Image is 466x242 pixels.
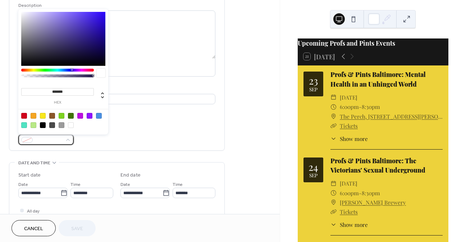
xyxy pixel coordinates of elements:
a: Profs & Pints Baltimore: The Victorians' Sexual Underground [330,156,425,174]
a: The Perch, [STREET_ADDRESS][PERSON_NAME] [340,112,443,121]
span: Cancel [24,225,43,233]
div: Sep [309,173,317,178]
div: Sep [309,87,317,92]
div: #50E3C2 [21,122,27,128]
div: #D0021B [21,113,27,119]
div: ​ [330,93,337,102]
div: Description [18,2,214,9]
div: ​ [330,207,337,216]
span: Date [120,181,130,188]
div: Start date [18,172,41,179]
div: ​ [330,188,337,198]
div: #4A4A4A [49,122,55,128]
div: #417505 [68,113,74,119]
div: ​ [330,198,337,207]
span: 6:00pm [340,102,359,111]
button: ​Show more [330,134,368,143]
div: ​ [330,112,337,121]
div: #BD10E0 [77,113,83,119]
span: Show more [340,134,368,143]
div: End date [120,172,141,179]
span: [DATE] [340,179,357,188]
div: ​ [330,134,337,143]
span: [DATE] [340,93,357,102]
span: Date [18,181,28,188]
label: hex [21,101,94,105]
span: 8:30pm [362,102,380,111]
div: ​ [330,220,337,229]
div: ​ [330,121,337,131]
div: #000000 [40,122,46,128]
span: 6:00pm [340,188,359,198]
span: Show more [340,220,368,229]
div: Upcoming Profs and Pints Events [298,38,448,48]
div: #9013FE [87,113,92,119]
span: - [359,188,362,198]
div: #FFFFFF [68,122,74,128]
div: ​ [330,102,337,111]
a: Profs & Pints Baltimore: Mental Health in an Unhinged World [330,70,426,88]
a: Tickets [340,122,358,129]
button: Cancel [12,220,56,236]
div: #F8E71C [40,113,46,119]
a: [PERSON_NAME] Brewery [340,198,406,207]
div: #8B572A [49,113,55,119]
span: - [359,102,362,111]
button: ​Show more [330,220,368,229]
div: 23 [309,76,318,86]
div: Location [18,85,214,93]
div: #7ED321 [59,113,64,119]
a: Tickets [340,208,358,215]
div: #9B9B9B [59,122,64,128]
span: 8:30pm [362,188,380,198]
span: Date and time [18,159,50,167]
span: Time [70,181,81,188]
span: Time [173,181,183,188]
div: #B8E986 [31,122,36,128]
div: ​ [330,179,337,188]
div: 24 [309,162,318,172]
div: #F5A623 [31,113,36,119]
span: All day [27,207,40,215]
div: #4A90E2 [96,113,102,119]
